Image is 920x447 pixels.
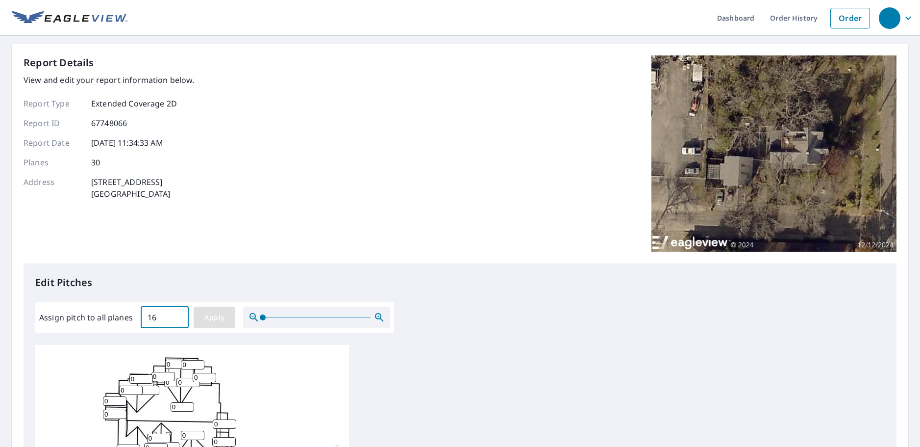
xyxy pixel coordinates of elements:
[24,176,82,200] p: Address
[12,11,127,26] img: EV Logo
[91,117,127,129] p: 67748066
[830,8,870,28] a: Order
[24,137,82,149] p: Report Date
[24,117,82,129] p: Report ID
[91,176,171,200] p: [STREET_ADDRESS] [GEOGRAPHIC_DATA]
[35,275,885,290] p: Edit Pitches
[91,157,100,168] p: 30
[91,98,177,109] p: Extended Coverage 2D
[39,312,133,323] label: Assign pitch to all planes
[24,74,195,86] p: View and edit your report information below.
[91,137,163,149] p: [DATE] 11:34:33 AM
[24,98,82,109] p: Report Type
[24,55,94,70] p: Report Details
[194,307,235,328] button: Apply
[24,157,82,168] p: Planes
[201,312,227,324] span: Apply
[651,55,896,252] img: Top image
[141,304,189,331] input: 00.0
